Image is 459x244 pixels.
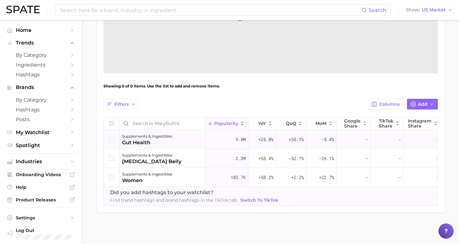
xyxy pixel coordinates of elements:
span: Show [406,8,420,12]
span: Popularity [214,121,238,126]
button: Brands [5,83,77,92]
span: -52.1% [289,155,304,162]
button: supplements & ingestibleswomen183.7k+58.2%+2.2%+22.7%--- [104,168,457,187]
a: Home [5,25,77,35]
a: Settings [5,213,77,223]
span: Filters [115,102,129,107]
span: 9.0m [236,136,246,143]
span: Find trend hashtags and brand hashtags in the TikTok tab. [110,196,280,204]
a: Spotlight [5,140,77,150]
span: - [366,174,368,181]
button: Popularity [205,117,248,130]
button: ShowUS Market [404,6,454,14]
a: Help [5,182,77,192]
button: TikTok Share [371,117,403,130]
span: Onboarding Videos [16,172,66,177]
button: Trends [5,38,77,48]
span: - [436,155,439,162]
span: Google Share [344,118,361,128]
span: Hashtags [16,107,66,113]
span: - [366,136,368,143]
span: YoY [258,121,266,126]
span: Columns [379,102,400,107]
span: by Category [16,97,66,103]
span: Home [16,27,66,33]
button: supplements & ingestibles[MEDICAL_DATA] belly2.3m+55.4%-52.1%-26.1%--- [104,149,457,168]
span: Product Releases [16,197,66,203]
span: +38.1% [289,136,304,143]
div: supplements & ingestibles [122,152,181,159]
span: Spotlight [16,142,66,148]
div: [MEDICAL_DATA] belly [122,158,181,165]
span: - [366,155,368,162]
a: My Watchlist [5,128,77,137]
input: Search here for a brand, industry, or ingredient [59,5,362,15]
button: Columns [368,99,403,110]
div: Showing 0 of 0 items. Use the list to add and remove items. [103,77,438,95]
div: women [122,177,172,184]
a: by Category [5,50,77,60]
span: +25.8% [258,136,274,143]
span: Industries [16,159,66,164]
span: +58.2% [258,174,274,181]
span: Hashtags [16,72,66,78]
span: Ingredients [16,62,66,68]
span: - [398,136,401,143]
button: Filters [103,99,139,110]
button: QoQ [276,117,306,130]
a: Product Releases [5,195,77,205]
span: -5.4% [321,136,334,143]
span: +55.4% [258,155,274,162]
span: Switch to TikTok [240,198,278,203]
span: 2.3m [236,155,246,162]
span: Did you add hashtags to your watchlist? [110,189,280,196]
span: Instagram Share [408,118,432,128]
button: Add [407,99,438,110]
a: Posts [5,115,77,124]
span: +2.2% [291,174,304,181]
span: 183.7k [231,174,246,181]
span: US Market [422,8,446,12]
button: Instagram Share [403,117,441,130]
span: by Category [16,52,66,58]
a: Log out. Currently logged in with e-mail alyssa@spate.nyc. [5,226,77,241]
div: supplements & ingestibles [122,170,172,178]
span: - [436,174,439,181]
button: YoY [248,117,276,130]
a: Hashtags [5,70,77,80]
div: gut health [122,139,172,146]
span: -26.1% [319,155,334,162]
span: Settings [16,215,66,221]
button: MoM [306,117,337,130]
span: Posts [16,116,66,122]
span: - [436,136,439,143]
span: TikTok Share [379,118,393,128]
span: +22.7% [319,174,334,181]
span: My Watchlist [16,129,66,135]
span: Search [368,7,386,13]
span: Help [16,184,66,190]
a: by Category [5,95,77,105]
span: QoQ [286,121,296,126]
div: supplements & ingestibles [122,133,172,140]
a: Ingredients [5,60,77,70]
button: Industries [5,157,77,166]
img: SPATE [6,6,40,13]
span: Add [418,102,427,107]
a: Hashtags [5,105,77,115]
a: Switch to TikTok [239,196,280,204]
span: - [398,155,401,162]
button: supplements & ingestiblesgut health9.0m+25.8%+38.1%-5.4%--- [104,130,457,149]
a: Onboarding Videos [5,170,77,179]
span: MoM [315,121,327,126]
span: Trends [16,40,66,46]
button: Google Share [337,117,371,130]
input: Search in MaryRuth's [120,117,205,129]
span: Log Out [16,228,72,233]
span: - [398,174,401,181]
span: Brands [16,85,66,90]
